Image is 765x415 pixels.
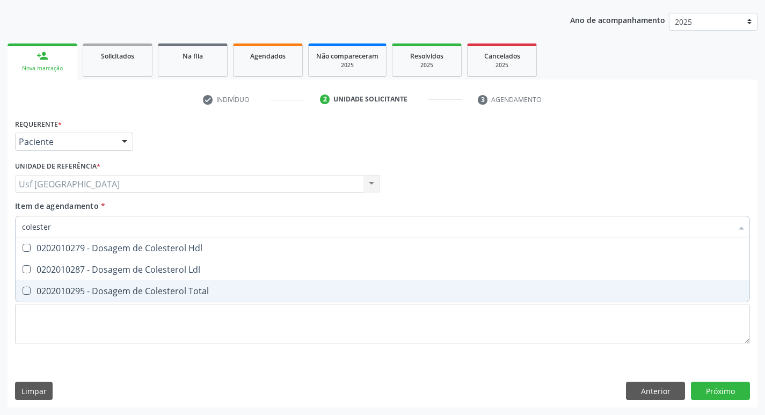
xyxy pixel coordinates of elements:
div: Nova marcação [15,64,70,72]
span: Item de agendamento [15,201,99,211]
div: Unidade solicitante [333,94,407,104]
span: Na fila [183,52,203,61]
span: Solicitados [101,52,134,61]
button: Próximo [691,382,750,400]
div: 0202010279 - Dosagem de Colesterol Hdl [22,244,743,252]
label: Requerente [15,116,62,133]
p: Ano de acompanhamento [570,13,665,26]
div: 0202010287 - Dosagem de Colesterol Ldl [22,265,743,274]
div: 2 [320,94,330,104]
span: Paciente [19,136,111,147]
button: Limpar [15,382,53,400]
span: Não compareceram [316,52,378,61]
span: Agendados [250,52,286,61]
div: person_add [37,50,48,62]
span: Resolvidos [410,52,443,61]
div: 2025 [475,61,529,69]
input: Buscar por procedimentos [22,216,732,237]
button: Anterior [626,382,685,400]
div: 2025 [316,61,378,69]
span: Cancelados [484,52,520,61]
div: 2025 [400,61,454,69]
label: Unidade de referência [15,158,100,175]
div: 0202010295 - Dosagem de Colesterol Total [22,287,743,295]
